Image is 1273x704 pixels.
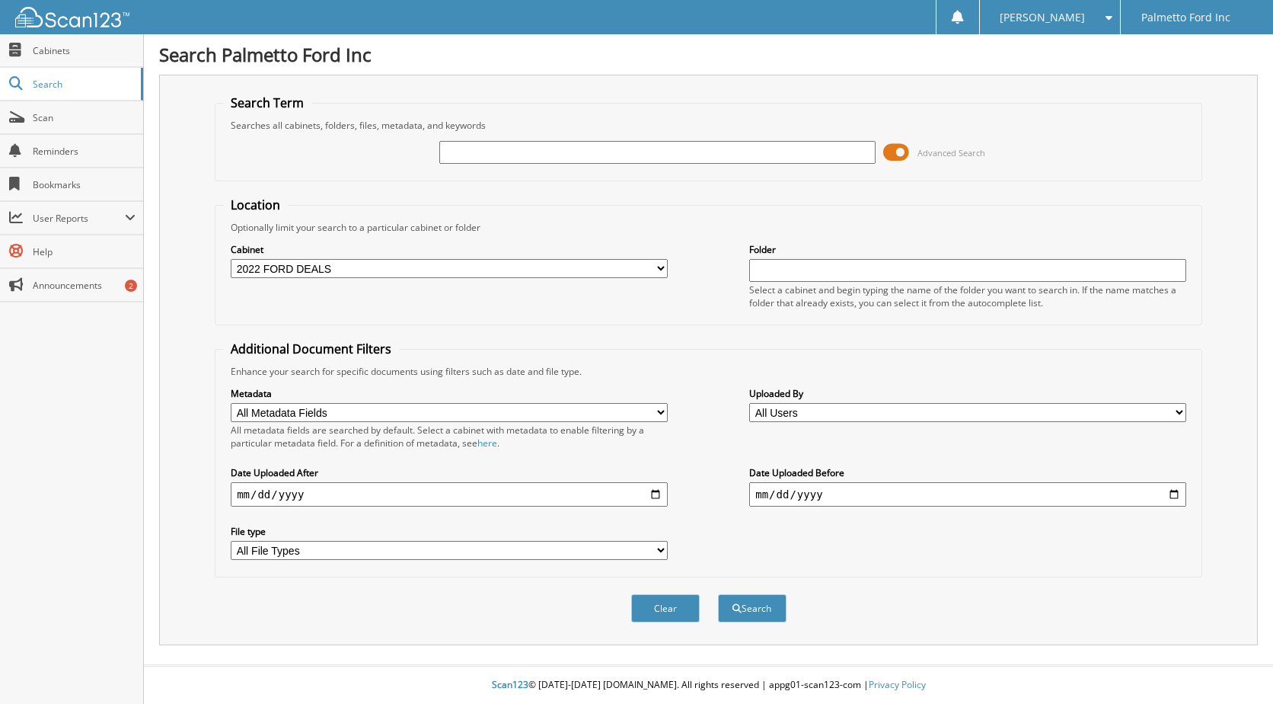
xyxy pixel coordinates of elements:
[477,437,497,450] a: here
[33,145,136,158] span: Reminders
[231,243,668,256] label: Cabinet
[749,283,1186,309] div: Select a cabinet and begin typing the name of the folder you want to search in. If the name match...
[917,147,985,158] span: Advanced Search
[223,341,399,357] legend: Additional Document Filters
[231,387,668,400] label: Metadata
[33,279,136,292] span: Announcements
[223,94,311,111] legend: Search Term
[159,42,1258,67] h1: Search Palmetto Ford Inc
[33,212,125,225] span: User Reports
[869,678,926,691] a: Privacy Policy
[1000,13,1085,22] span: [PERSON_NAME]
[749,243,1186,256] label: Folder
[33,44,136,57] span: Cabinets
[749,482,1186,507] input: end
[144,667,1273,704] div: © [DATE]-[DATE] [DOMAIN_NAME]. All rights reserved | appg01-scan123-com |
[33,78,133,91] span: Search
[15,7,129,27] img: scan123-logo-white.svg
[749,466,1186,479] label: Date Uploaded Before
[492,678,528,691] span: Scan123
[223,221,1194,234] div: Optionally limit your search to a particular cabinet or folder
[223,119,1194,132] div: Searches all cabinets, folders, files, metadata, and keywords
[1141,13,1230,22] span: Palmetto Ford Inc
[33,245,136,258] span: Help
[231,525,668,538] label: File type
[125,280,137,292] div: 2
[33,178,136,191] span: Bookmarks
[718,594,786,622] button: Search
[33,111,136,124] span: Scan
[223,197,288,213] legend: Location
[631,594,700,622] button: Clear
[231,466,668,479] label: Date Uploaded After
[231,424,668,450] div: All metadata fields are searched by default. Select a cabinet with metadata to enable filtering b...
[749,387,1186,400] label: Uploaded By
[223,365,1194,378] div: Enhance your search for specific documents using filters such as date and file type.
[231,482,668,507] input: start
